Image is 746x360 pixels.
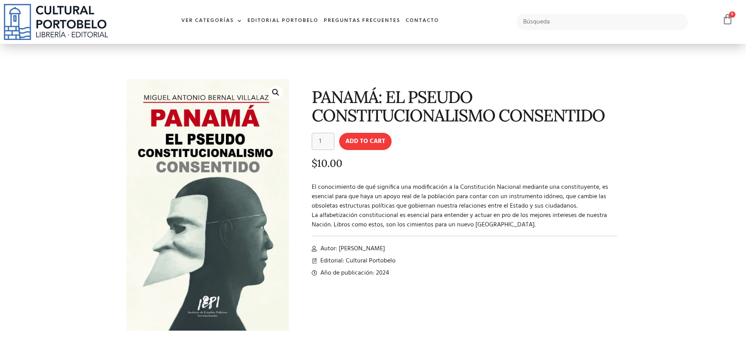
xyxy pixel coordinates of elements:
[179,13,245,29] a: Ver Categorías
[403,13,442,29] a: Contacto
[729,11,735,18] span: 0
[312,88,618,125] h1: PANAMÁ: EL PSEUDO CONSTITUCIONALISMO CONSENTIDO
[339,133,392,150] button: Add to cart
[318,244,385,253] span: Autor: [PERSON_NAME]
[318,268,389,278] span: Año de publicación: 2024
[321,13,403,29] a: Preguntas frecuentes
[722,14,733,25] a: 0
[312,133,334,150] input: Product quantity
[269,85,283,99] a: 🔍
[517,14,688,30] input: Búsqueda
[245,13,321,29] a: Editorial Portobelo
[312,183,618,230] p: El conocimiento de qué significa una modificación a la Constitución Nacional mediante una constit...
[318,256,396,266] span: Editorial: Cultural Portobelo
[312,157,317,170] span: $
[312,157,342,170] bdi: 10.00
